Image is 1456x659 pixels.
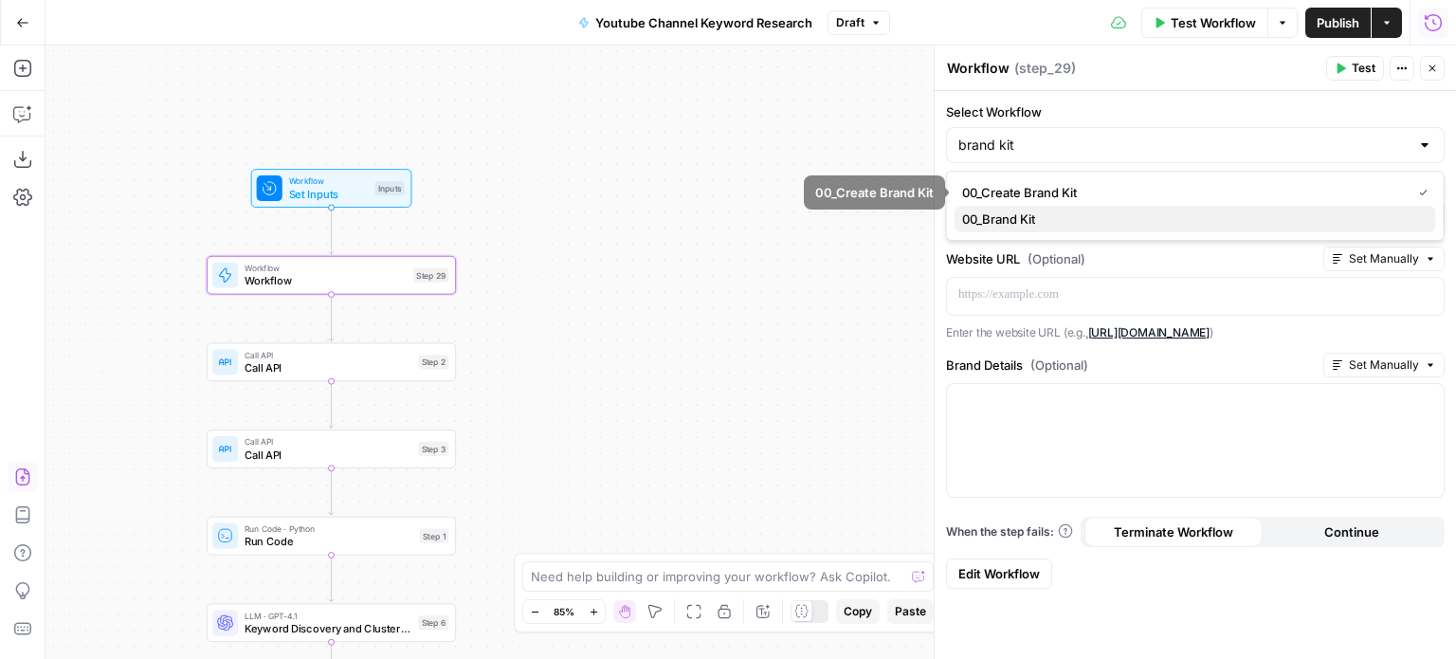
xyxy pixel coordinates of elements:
g: Edge from step_29 to step_2 [329,294,334,341]
span: Test [1352,60,1375,77]
span: Terminate Workflow [1114,522,1233,541]
span: Workflow [245,262,407,275]
span: (Optional) [1028,249,1085,268]
button: Set Manually [1323,353,1445,377]
span: Keyword Discovery and Clustering [245,620,412,636]
a: [URL][DOMAIN_NAME] [1088,325,1210,339]
button: Test [1326,56,1384,81]
a: Edit Workflow [946,558,1052,589]
label: Website URL [946,249,1316,268]
div: Step 2 [418,355,448,369]
div: LLM · GPT-4.1Keyword Discovery and ClusteringStep 6 [207,603,456,642]
g: Edge from start to step_29 [329,208,334,255]
div: Call APICall APIStep 2 [207,342,456,381]
input: 00_Create Brand Kit [958,136,1410,155]
button: Test Workflow [1141,8,1267,38]
span: Set Manually [1349,250,1419,267]
span: Call API [245,435,412,448]
span: Call API [245,348,412,361]
div: Inputs [374,181,404,195]
p: Enter the website URL (e.g., ) [946,323,1445,342]
span: Test Workflow [1171,13,1256,32]
span: ( step_29 ) [1014,59,1076,78]
span: Call API [245,447,412,463]
div: Step 6 [418,615,448,630]
label: Brand Details [946,356,1316,375]
g: Edge from step_2 to step_3 [329,381,334,429]
span: 85% [554,604,574,619]
button: Paste [887,599,934,624]
span: Workflow [245,273,407,289]
div: Step 29 [413,268,448,283]
div: WorkflowWorkflowStep 29 [207,256,456,295]
g: Edge from step_1 to step_6 [329,555,334,602]
div: Step 1 [420,529,449,543]
div: WorkflowSet InputsInputs [207,169,456,208]
span: Edit Workflow [958,564,1040,583]
span: Youtube Channel Keyword Research [595,13,812,32]
span: Copy [844,603,872,620]
span: Workflow [289,174,369,188]
span: Set Inputs [289,186,369,202]
button: Continue [1263,517,1441,547]
button: Set Manually [1323,247,1445,271]
label: Select Workflow [946,102,1445,121]
a: When the step fails: [946,523,1073,540]
g: Edge from step_3 to step_1 [329,468,334,516]
span: Publish [1317,13,1359,32]
span: 00_Create Brand Kit [962,183,1404,202]
div: Call APICall APIStep 3 [207,430,456,468]
span: 00_Brand Kit [962,210,1421,229]
span: Run Code [245,534,413,550]
button: Youtube Channel Keyword Research [567,8,824,38]
textarea: Workflow [947,59,1010,78]
div: Run Code · PythonRun CodeStep 1 [207,517,456,556]
span: (Optional) [1030,356,1088,375]
span: Draft [836,14,864,31]
span: Set Manually [1349,357,1419,374]
div: Step 3 [418,442,448,456]
span: Call API [245,359,412,375]
span: Continue [1324,522,1379,541]
span: Run Code · Python [245,522,413,536]
span: Paste [895,603,926,620]
span: LLM · GPT-4.1 [245,609,412,622]
button: Copy [836,599,880,624]
button: Publish [1305,8,1371,38]
button: Draft [828,10,890,35]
